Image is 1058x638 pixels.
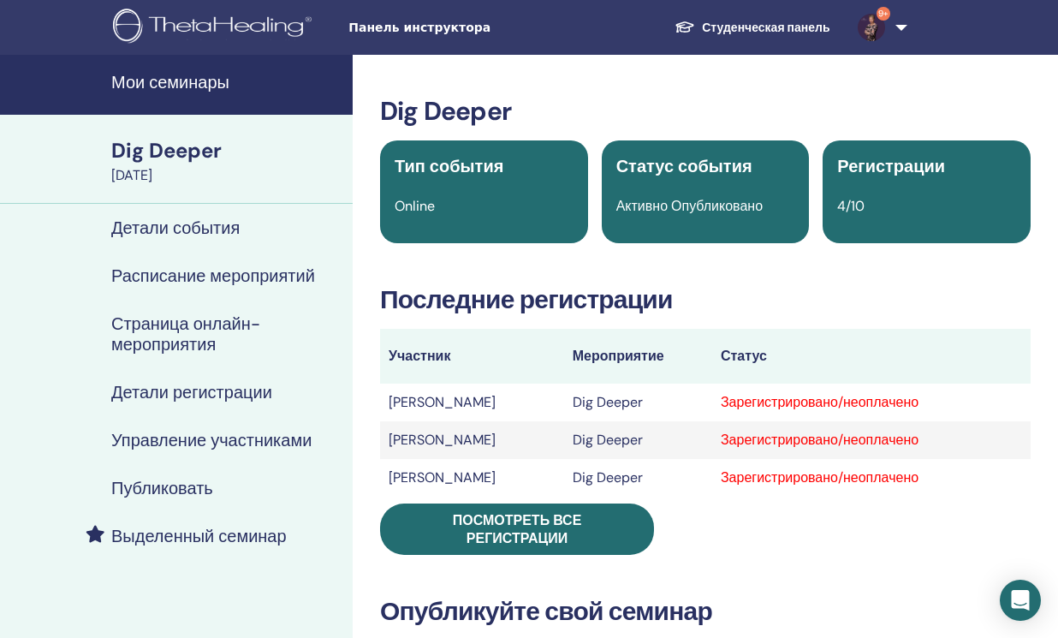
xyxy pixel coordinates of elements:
[721,430,1022,450] div: Зарегистрировано/неоплачено
[111,382,272,402] h4: Детали регистрации
[380,596,1031,627] h3: Опубликуйте свой семинар
[837,197,865,215] span: 4/10
[101,136,353,186] a: Dig Deeper[DATE]
[380,459,564,497] td: [PERSON_NAME]
[1000,580,1041,621] div: Open Intercom Messenger
[564,459,712,497] td: Dig Deeper
[395,197,435,215] span: Online
[712,329,1031,384] th: Статус
[380,421,564,459] td: [PERSON_NAME]
[564,421,712,459] td: Dig Deeper
[111,265,315,286] h4: Расписание мероприятий
[721,392,1022,413] div: Зарегистрировано/неоплачено
[111,218,240,238] h4: Детали события
[111,72,342,92] h4: Мои семинары
[661,12,843,44] a: Студенческая панель
[111,165,342,186] div: [DATE]
[111,526,287,546] h4: Выделенный семинар
[858,14,885,41] img: default.jpg
[111,430,312,450] h4: Управление участниками
[837,155,945,177] span: Регистрации
[616,155,752,177] span: Статус события
[564,384,712,421] td: Dig Deeper
[564,329,712,384] th: Мероприятие
[721,468,1022,488] div: Зарегистрировано/неоплачено
[111,478,213,498] h4: Публиковать
[111,136,342,165] div: Dig Deeper
[380,329,564,384] th: Участник
[113,9,318,47] img: logo.png
[380,504,654,555] a: Посмотреть все регистрации
[380,96,1031,127] h3: Dig Deeper
[348,19,605,37] span: Панель инструктора
[675,20,695,34] img: graduation-cap-white.svg
[380,284,1031,315] h3: Последние регистрации
[453,511,582,547] span: Посмотреть все регистрации
[616,197,763,215] span: Активно Опубликовано
[111,313,339,355] h4: Страница онлайн-мероприятия
[877,7,890,21] span: 9+
[395,155,503,177] span: Тип события
[380,384,564,421] td: [PERSON_NAME]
